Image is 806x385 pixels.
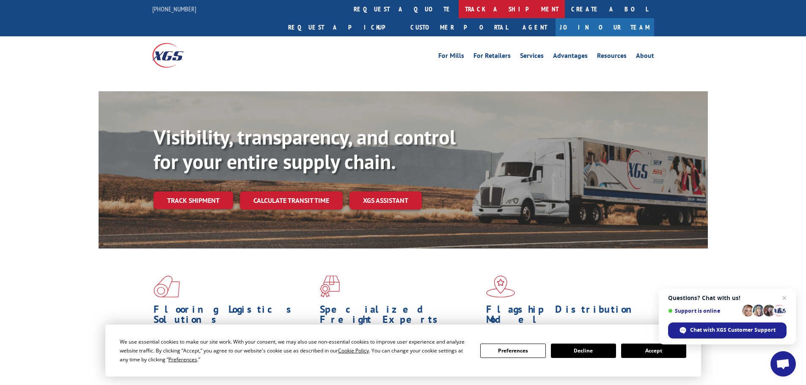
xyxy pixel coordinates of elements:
[553,52,588,62] a: Advantages
[520,52,544,62] a: Services
[338,347,369,354] span: Cookie Policy
[556,18,654,36] a: Join Our Team
[168,356,197,363] span: Preferences
[668,308,739,314] span: Support is online
[349,191,422,210] a: XGS ASSISTANT
[668,322,787,339] div: Chat with XGS Customer Support
[597,52,627,62] a: Resources
[320,304,480,329] h1: Specialized Freight Experts
[690,326,776,334] span: Chat with XGS Customer Support
[486,304,646,329] h1: Flagship Distribution Model
[154,124,456,175] b: Visibility, transparency, and control for your entire supply chain.
[770,351,796,377] div: Open chat
[154,304,314,329] h1: Flooring Logistics Solutions
[404,18,514,36] a: Customer Portal
[779,293,789,303] span: Close chat
[240,191,343,210] a: Calculate transit time
[120,337,470,364] div: We use essential cookies to make our site work. With your consent, we may also use non-essential ...
[154,276,180,298] img: xgs-icon-total-supply-chain-intelligence-red
[551,344,616,358] button: Decline
[105,325,701,377] div: Cookie Consent Prompt
[438,52,464,62] a: For Mills
[320,276,340,298] img: xgs-icon-focused-on-flooring-red
[154,191,233,209] a: Track shipment
[514,18,556,36] a: Agent
[636,52,654,62] a: About
[152,5,196,13] a: [PHONE_NUMBER]
[473,52,511,62] a: For Retailers
[486,276,515,298] img: xgs-icon-flagship-distribution-model-red
[480,344,545,358] button: Preferences
[668,295,787,301] span: Questions? Chat with us!
[621,344,686,358] button: Accept
[282,18,404,36] a: Request a pickup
